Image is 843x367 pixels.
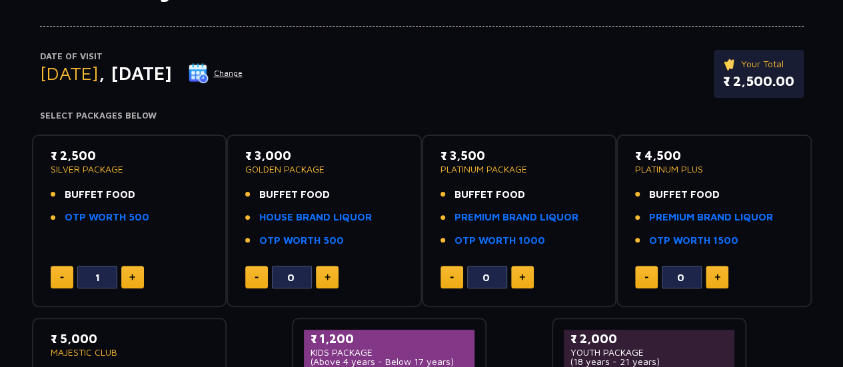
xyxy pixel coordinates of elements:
p: (Above 4 years - Below 17 years) [311,357,468,366]
p: ₹ 5,000 [51,330,209,348]
p: ₹ 1,200 [311,330,468,348]
p: PLATINUM PACKAGE [440,165,598,174]
p: SILVER PACKAGE [51,165,209,174]
img: minus [60,276,64,278]
span: BUFFET FOOD [65,187,135,202]
a: OTP WORTH 500 [65,210,149,225]
p: PLATINUM PLUS [635,165,793,174]
p: ₹ 2,500.00 [723,71,794,91]
a: OTP WORTH 1500 [649,233,738,248]
p: Date of Visit [40,50,243,63]
span: BUFFET FOOD [649,187,720,202]
h4: Select Packages Below [40,111,804,121]
span: , [DATE] [99,62,172,84]
p: ₹ 4,500 [635,147,793,165]
span: BUFFET FOOD [259,187,330,202]
img: plus [325,274,331,280]
img: plus [519,274,525,280]
img: minus [644,276,648,278]
a: HOUSE BRAND LIQUOR [259,210,372,225]
p: ₹ 3,500 [440,147,598,165]
p: ₹ 2,000 [570,330,728,348]
a: PREMIUM BRAND LIQUOR [649,210,773,225]
span: [DATE] [40,62,99,84]
p: MAJESTIC CLUB [51,348,209,357]
img: plus [714,274,720,280]
img: ticket [723,57,737,71]
p: GOLDEN PACKAGE [245,165,403,174]
p: (18 years - 21 years) [570,357,728,366]
p: Your Total [723,57,794,71]
p: ₹ 2,500 [51,147,209,165]
a: PREMIUM BRAND LIQUOR [454,210,578,225]
p: YOUTH PACKAGE [570,348,728,357]
img: minus [450,276,454,278]
img: minus [255,276,259,278]
img: plus [129,274,135,280]
button: Change [188,63,243,84]
p: ₹ 3,000 [245,147,403,165]
p: KIDS PACKAGE [311,348,468,357]
span: BUFFET FOOD [454,187,525,202]
a: OTP WORTH 500 [259,233,344,248]
a: OTP WORTH 1000 [454,233,545,248]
